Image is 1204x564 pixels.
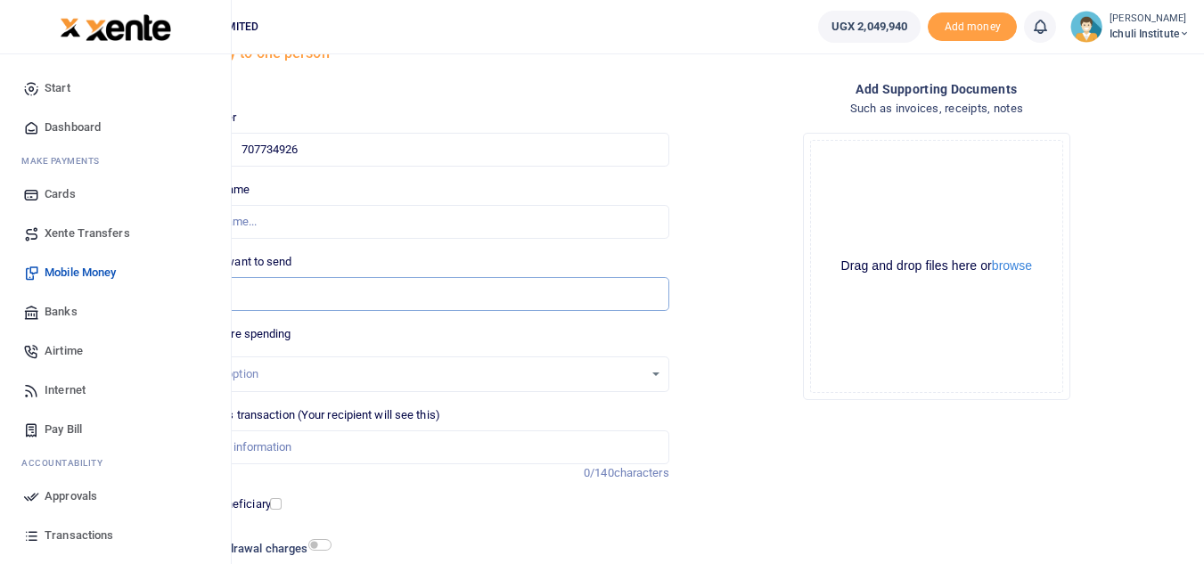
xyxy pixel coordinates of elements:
span: Pay Bill [45,421,82,438]
input: Loading name... [162,205,668,239]
a: Xente Transfers [14,214,217,253]
span: Dashboard [45,119,101,136]
span: Xente Transfers [45,225,130,242]
span: Mobile Money [45,264,116,282]
a: Start [14,69,217,108]
a: Airtime [14,331,217,371]
img: profile-user [1070,11,1102,43]
h4: Add supporting Documents [684,79,1190,99]
a: Approvals [14,477,217,516]
span: Cards [45,185,76,203]
a: Banks [14,292,217,331]
a: Dashboard [14,108,217,147]
a: Pay Bill [14,410,217,449]
button: browse [992,259,1032,272]
a: UGX 2,049,940 [818,11,921,43]
span: 0/140 [584,466,614,479]
li: Ac [14,449,217,477]
span: Start [45,79,70,97]
span: Airtime [45,342,83,360]
div: File Uploader [803,133,1070,400]
li: M [14,147,217,175]
input: Enter extra information [162,430,668,464]
input: Enter phone number [162,133,668,167]
label: Memo for this transaction (Your recipient will see this) [162,406,440,424]
small: [PERSON_NAME] [1110,12,1190,27]
span: Add money [928,12,1017,42]
li: Wallet ballance [811,11,928,43]
span: Ichuli Institute [1110,26,1190,42]
span: Internet [45,381,86,399]
a: Internet [14,371,217,410]
img: logo-small [60,17,81,38]
a: Add money [928,19,1017,32]
a: Cards [14,175,217,214]
span: UGX 2,049,940 [831,18,907,36]
li: Toup your wallet [928,12,1017,42]
span: countability [35,456,102,470]
span: characters [614,466,669,479]
a: Mobile Money [14,253,217,292]
img: logo-large [86,14,172,41]
span: Approvals [45,487,97,505]
span: Transactions [45,527,113,544]
a: profile-user [PERSON_NAME] Ichuli Institute [1070,11,1190,43]
h6: Include withdrawal charges [165,542,324,556]
a: Transactions [14,516,217,555]
span: ake Payments [30,154,100,168]
input: UGX [162,277,668,311]
h4: Such as invoices, receipts, notes [684,99,1190,119]
div: Drag and drop files here or [811,257,1062,274]
div: Select an option [176,365,643,383]
a: logo-small logo-large logo-large [60,20,172,33]
span: Banks [45,303,78,321]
